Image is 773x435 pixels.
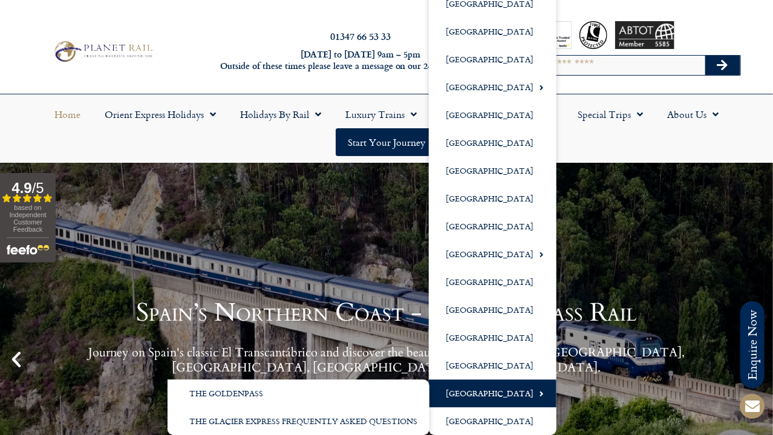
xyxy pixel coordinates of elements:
[6,349,27,370] div: Previous slide
[429,240,556,268] a: [GEOGRAPHIC_DATA]
[705,56,740,75] button: Search
[429,157,556,185] a: [GEOGRAPHIC_DATA]
[168,379,429,435] ul: [GEOGRAPHIC_DATA]
[30,300,743,325] h1: Spain’s Northern Coast - by First Class Rail
[429,407,556,435] a: [GEOGRAPHIC_DATA]
[429,352,556,379] a: [GEOGRAPHIC_DATA]
[429,73,556,101] a: [GEOGRAPHIC_DATA]
[168,407,429,435] a: The Glacier Express Frequently Asked Questions
[50,39,155,65] img: Planet Rail Train Holidays Logo
[209,49,512,71] h6: [DATE] to [DATE] 9am – 5pm Outside of these times please leave a message on our 24/7 enquiry serv...
[655,100,731,128] a: About Us
[429,101,556,129] a: [GEOGRAPHIC_DATA]
[429,18,556,45] a: [GEOGRAPHIC_DATA]
[429,212,556,240] a: [GEOGRAPHIC_DATA]
[228,100,333,128] a: Holidays by Rail
[30,345,743,375] p: Journey on Spain's classic El Transcantábrico and discover the beauty, culture and food of [GEOGR...
[429,379,556,407] a: [GEOGRAPHIC_DATA]
[168,379,429,407] a: The GoldenPass
[429,45,556,73] a: [GEOGRAPHIC_DATA]
[93,100,228,128] a: Orient Express Holidays
[333,100,429,128] a: Luxury Trains
[6,100,767,156] nav: Menu
[429,296,556,324] a: [GEOGRAPHIC_DATA]
[429,268,556,296] a: [GEOGRAPHIC_DATA]
[42,100,93,128] a: Home
[336,128,437,156] a: Start your Journey
[429,129,556,157] a: [GEOGRAPHIC_DATA]
[429,185,556,212] a: [GEOGRAPHIC_DATA]
[429,324,556,352] a: [GEOGRAPHIC_DATA]
[330,29,391,43] a: 01347 66 53 33
[566,100,655,128] a: Special Trips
